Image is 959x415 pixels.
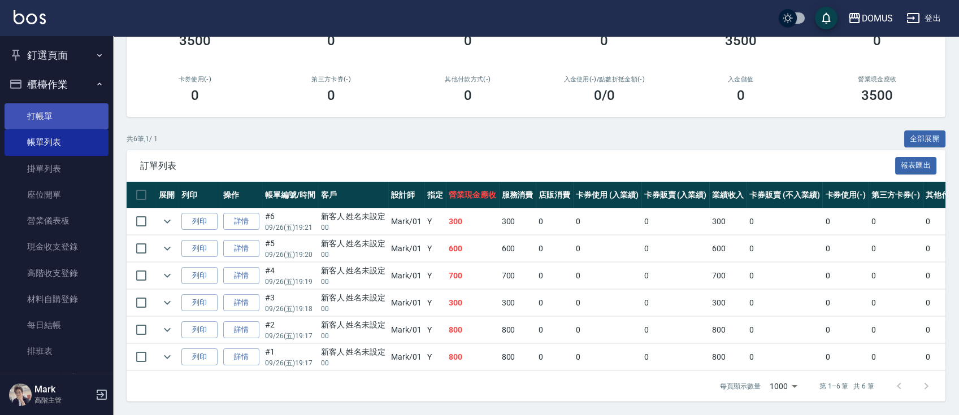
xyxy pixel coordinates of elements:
td: 800 [446,344,499,370]
td: Y [424,344,446,370]
td: 0 [869,208,923,235]
td: 0 [822,317,869,343]
h3: 3500 [179,33,211,49]
h3: 3500 [725,33,757,49]
td: 300 [709,208,747,235]
td: #6 [262,208,318,235]
td: 300 [446,290,499,316]
a: 現金收支登錄 [5,234,109,260]
td: 0 [536,344,573,370]
button: 列印 [181,267,218,285]
button: expand row [159,294,176,311]
div: 1000 [765,371,801,401]
p: 09/26 (五) 19:21 [265,222,315,233]
th: 卡券使用(-) [822,182,869,208]
td: 300 [446,208,499,235]
button: 列印 [181,321,218,339]
p: 每頁顯示數量 [720,381,761,391]
a: 每日結帳 [5,312,109,338]
td: #5 [262,235,318,262]
th: 客戶 [318,182,389,208]
td: Y [424,235,446,262]
th: 店販消費 [536,182,573,208]
p: 00 [321,222,386,233]
td: Mark /01 [388,317,424,343]
h3: 0 [327,88,335,103]
th: 卡券販賣 (不入業績) [747,182,822,208]
a: 掛單列表 [5,156,109,182]
a: 詳情 [223,213,259,230]
a: 詳情 [223,267,259,285]
td: 0 [747,263,822,289]
h3: 0 [600,33,608,49]
h2: 營業現金應收 [823,76,932,83]
th: 卡券販賣 (入業績) [641,182,710,208]
td: 800 [446,317,499,343]
a: 座位開單 [5,182,109,208]
p: 09/26 (五) 19:18 [265,304,315,314]
td: 0 [747,235,822,262]
p: 00 [321,331,386,341]
td: 0 [822,290,869,316]
td: 0 [869,290,923,316]
td: 0 [747,344,822,370]
td: 800 [499,344,536,370]
td: 0 [869,344,923,370]
td: 0 [869,317,923,343]
p: 00 [321,304,386,314]
button: expand row [159,240,176,257]
button: DOMUS [843,7,897,30]
h2: 第三方卡券(-) [277,76,387,83]
td: 0 [641,290,710,316]
button: 全部展開 [904,130,946,148]
td: 0 [747,290,822,316]
button: 列印 [181,240,218,257]
td: 700 [446,263,499,289]
span: 訂單列表 [140,160,895,172]
h2: 卡券使用(-) [140,76,250,83]
button: 列印 [181,348,218,366]
p: 00 [321,277,386,287]
th: 操作 [220,182,262,208]
a: 材料自購登錄 [5,286,109,312]
h3: 0 [464,88,472,103]
button: expand row [159,321,176,338]
th: 指定 [424,182,446,208]
th: 第三方卡券(-) [869,182,923,208]
p: 09/26 (五) 19:17 [265,331,315,341]
button: expand row [159,348,176,365]
th: 營業現金應收 [446,182,499,208]
button: 登出 [902,8,945,29]
button: 釘選頁面 [5,41,109,70]
h3: 0 [191,88,199,103]
td: 300 [499,290,536,316]
th: 卡券使用 (入業績) [573,182,641,208]
button: 列印 [181,294,218,312]
th: 業績收入 [709,182,747,208]
p: 09/26 (五) 19:19 [265,277,315,287]
div: 新客人 姓名未設定 [321,238,386,250]
div: DOMUS [861,11,893,25]
td: #1 [262,344,318,370]
h3: 3500 [861,88,893,103]
td: 0 [822,263,869,289]
td: 700 [499,263,536,289]
a: 報表匯出 [895,160,937,171]
td: 600 [709,235,747,262]
td: 0 [869,263,923,289]
img: Logo [14,10,46,24]
td: 0 [641,263,710,289]
a: 排班表 [5,338,109,364]
a: 詳情 [223,240,259,257]
td: 800 [709,317,747,343]
a: 現場電腦打卡 [5,365,109,391]
a: 詳情 [223,321,259,339]
td: 0 [573,290,641,316]
th: 列印 [179,182,220,208]
td: 800 [709,344,747,370]
p: 09/26 (五) 19:17 [265,358,315,368]
td: 0 [747,317,822,343]
th: 設計師 [388,182,424,208]
div: 新客人 姓名未設定 [321,292,386,304]
td: 0 [641,317,710,343]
